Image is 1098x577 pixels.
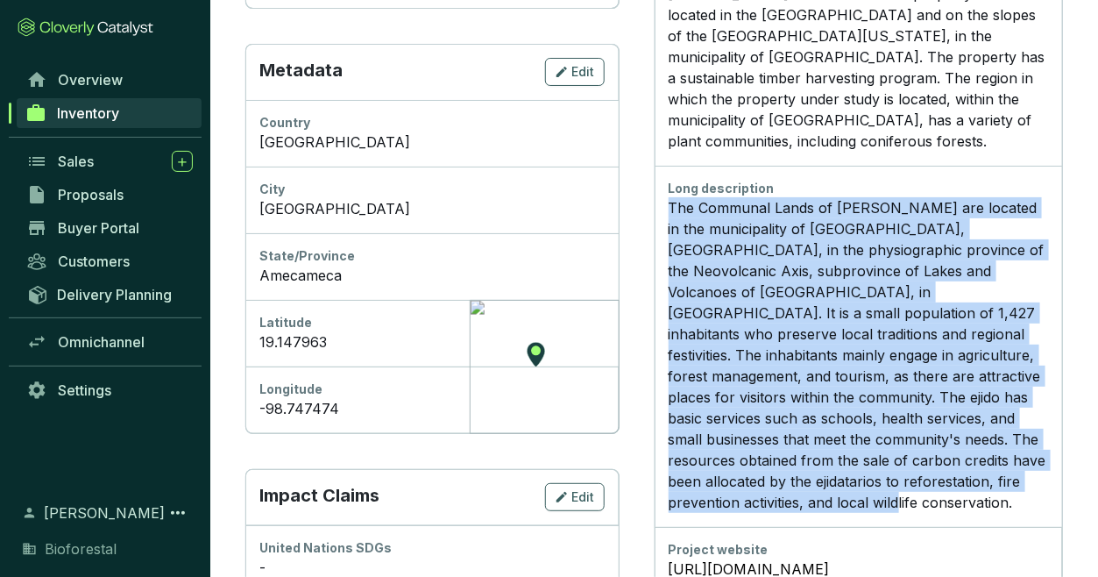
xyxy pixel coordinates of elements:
[18,180,202,210] a: Proposals
[259,381,605,398] div: Longitude
[18,280,202,309] a: Delivery Planning
[545,58,605,86] button: Edit
[18,375,202,405] a: Settings
[58,71,123,89] span: Overview
[259,265,605,286] div: Amecameca
[18,146,202,176] a: Sales
[259,58,343,86] p: Metadata
[259,198,605,219] div: [GEOGRAPHIC_DATA]
[45,538,117,559] span: Bioforestal
[259,483,379,511] p: Impact Claims
[259,539,605,557] div: United Nations SDGs
[259,114,605,132] div: Country
[259,132,605,153] div: [GEOGRAPHIC_DATA]
[58,333,145,351] span: Omnichannel
[58,153,94,170] span: Sales
[259,247,605,265] div: State/Province
[259,181,605,198] div: City
[58,186,124,203] span: Proposals
[259,398,605,419] div: -98.747474
[18,213,202,243] a: Buyer Portal
[572,63,595,81] span: Edit
[545,483,605,511] button: Edit
[669,541,1049,559] div: Project website
[572,488,595,506] span: Edit
[58,219,139,237] span: Buyer Portal
[18,327,202,357] a: Omnichannel
[669,197,1049,513] p: The Communal Lands of [PERSON_NAME] are located in the municipality of [GEOGRAPHIC_DATA], [GEOGRA...
[58,381,111,399] span: Settings
[259,314,605,331] div: Latitude
[259,331,605,353] div: 19.147963
[44,502,165,524] span: [PERSON_NAME]
[17,98,202,128] a: Inventory
[58,253,130,270] span: Customers
[57,286,172,303] span: Delivery Planning
[669,180,1049,197] div: Long description
[18,246,202,276] a: Customers
[18,65,202,95] a: Overview
[57,104,119,122] span: Inventory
